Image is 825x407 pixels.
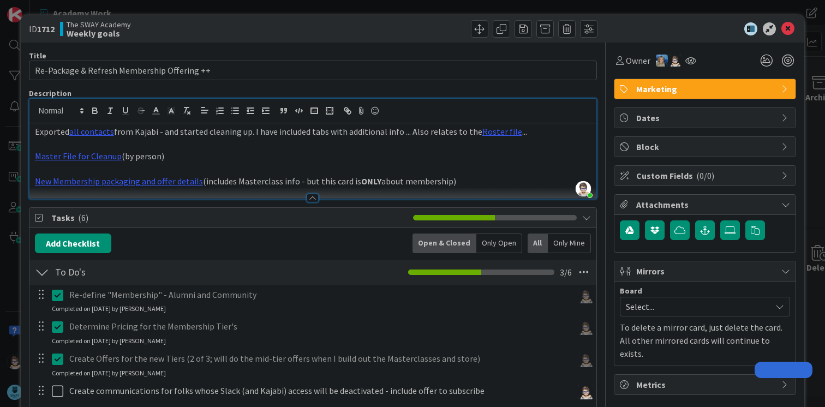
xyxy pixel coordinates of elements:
[636,111,776,124] span: Dates
[636,198,776,211] span: Attachments
[52,368,166,378] div: Completed on [DATE] by [PERSON_NAME]
[576,181,591,196] img: GSQywPghEhdbY4OwXOWrjRcy4shk9sHH.png
[51,211,408,224] span: Tasks
[67,20,131,29] span: The SWAY Academy
[29,22,55,35] span: ID
[636,82,776,95] span: Marketing
[29,88,71,98] span: Description
[476,234,522,253] div: Only Open
[29,51,46,61] label: Title
[67,29,131,38] b: Weekly goals
[52,336,166,346] div: Completed on [DATE] by [PERSON_NAME]
[560,266,572,279] span: 3 / 6
[412,234,476,253] div: Open & Closed
[656,55,668,67] img: MA
[636,378,776,391] span: Metrics
[52,304,166,314] div: Completed on [DATE] by [PERSON_NAME]
[620,321,790,360] p: To delete a mirror card, just delete the card. All other mirrored cards will continue to exists.
[69,320,569,333] p: Determine Pricing for the Membership Tier's
[69,385,569,397] p: Create communications for folks whose Slack (and Kajabi) access will be deactivated - include off...
[578,385,593,399] img: TP
[626,54,650,67] span: Owner
[35,150,591,163] p: (by person)
[69,126,114,137] a: all contacts
[578,289,593,303] img: TP
[636,140,776,153] span: Block
[482,126,522,137] a: Roster file
[35,125,591,138] p: Exported from Kajabi - and started cleaning up. I have included tabs with additional info ... Als...
[35,175,591,188] p: (includes Masterclass info - but this card is about membership)
[35,151,122,161] a: Master File for Cleanup
[361,176,381,187] strong: ONLY
[35,234,111,253] button: Add Checklist
[51,262,293,282] input: Add Checklist...
[69,289,569,301] p: Re-define "Membership" - Alumni and Community
[626,299,766,314] span: Select...
[669,55,681,67] img: TP
[636,265,776,278] span: Mirrors
[636,169,776,182] span: Custom Fields
[620,287,642,295] span: Board
[578,352,593,367] img: TP
[69,352,569,365] p: Create Offers for the new Tiers (2 of 3; will do the mid-tier offers when I build out the Masterc...
[548,234,591,253] div: Only Mine
[696,170,714,181] span: ( 0/0 )
[29,61,597,80] input: type card name here...
[35,176,203,187] a: New Membership packaging and offer details
[37,23,55,34] b: 1712
[78,212,88,223] span: ( 6 )
[578,320,593,335] img: TP
[528,234,548,253] div: All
